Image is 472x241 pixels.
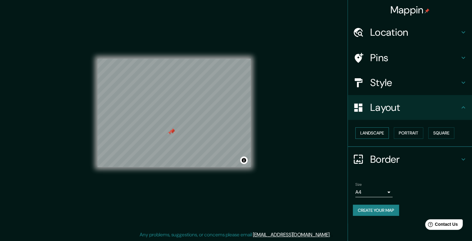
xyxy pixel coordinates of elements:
div: . [331,231,333,239]
button: Toggle attribution [240,157,248,164]
a: [EMAIL_ADDRESS][DOMAIN_NAME] [253,231,330,238]
img: pin-icon.png [425,8,429,13]
button: Square [428,127,454,139]
h4: Pins [370,52,460,64]
h4: Layout [370,101,460,114]
iframe: Help widget launcher [417,217,465,234]
div: Pins [348,45,472,70]
button: Portrait [394,127,423,139]
div: Layout [348,95,472,120]
h4: Location [370,26,460,39]
div: Location [348,20,472,45]
h4: Border [370,153,460,166]
label: Size [355,182,362,187]
canvas: Map [97,59,251,167]
div: Style [348,70,472,95]
div: . [330,231,331,239]
h4: Style [370,76,460,89]
div: A4 [355,187,393,197]
button: Create your map [353,205,399,216]
div: Border [348,147,472,172]
button: Landscape [355,127,389,139]
h4: Mappin [390,4,430,16]
p: Any problems, suggestions, or concerns please email . [140,231,330,239]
